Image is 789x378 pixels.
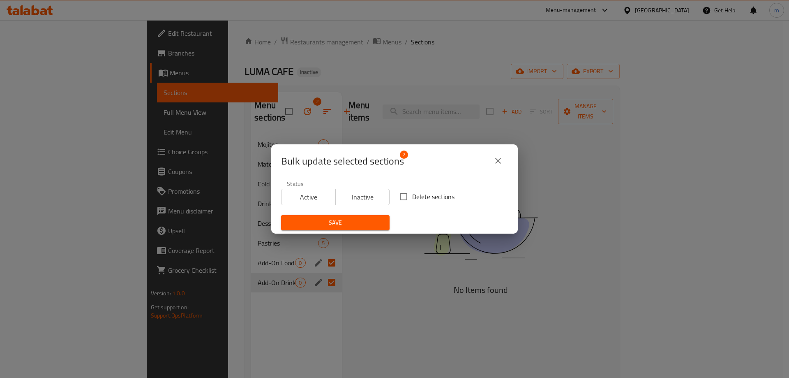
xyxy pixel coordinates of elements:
span: Inactive [339,191,387,203]
span: Active [285,191,332,203]
button: close [488,151,508,171]
span: Selected section count [281,155,404,168]
span: 2 [400,151,408,159]
button: Inactive [335,189,390,205]
span: Save [288,218,383,228]
button: Save [281,215,390,230]
span: Delete sections [412,192,454,202]
button: Active [281,189,336,205]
